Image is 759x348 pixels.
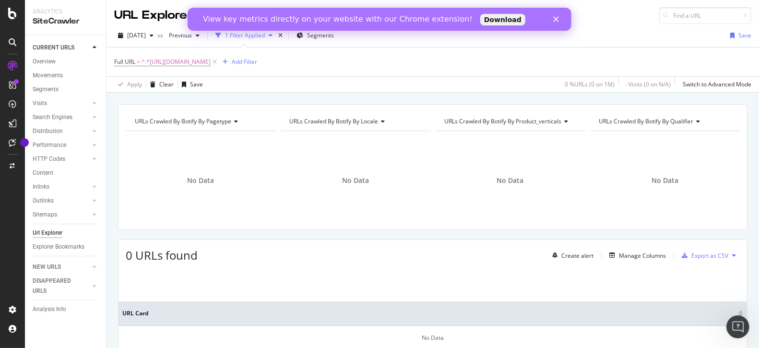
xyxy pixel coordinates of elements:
div: times [276,31,285,40]
div: 0 % URLs ( 0 on 1M ) [565,80,615,88]
h4: URLs Crawled By Botify By product_verticals [442,114,577,129]
a: Distribution [33,126,90,136]
div: Content [33,168,53,178]
div: Visits [33,98,47,108]
span: 2025 Aug. 17th [127,31,146,39]
a: Search Engines [33,112,90,122]
a: Content [33,168,99,178]
a: HTTP Codes [33,154,90,164]
button: Add Filter [219,56,257,68]
a: CURRENT URLS [33,43,90,53]
div: Sitemaps [33,210,57,220]
span: URLs Crawled By Botify By product_verticals [444,117,561,125]
div: CURRENT URLS [33,43,74,53]
a: Explorer Bookmarks [33,242,99,252]
div: Create alert [561,252,593,260]
div: Export as CSV [691,252,728,260]
div: Url Explorer [33,228,62,238]
span: URL Card [122,309,736,318]
a: Analysis Info [33,304,99,314]
div: Clear [159,80,174,88]
span: URLs Crawled By Botify By locale [290,117,379,125]
div: Explorer Bookmarks [33,242,84,252]
button: Segments [293,28,338,43]
input: Find a URL [659,7,751,24]
span: Full URL [114,58,135,66]
button: Switch to Advanced Mode [679,77,751,92]
div: Analysis Info [33,304,66,314]
span: No Data [187,176,214,185]
h4: URLs Crawled By Botify By qualifier [597,114,732,129]
button: Export as CSV [678,248,728,263]
span: No Data [342,176,369,185]
div: Save [738,31,751,39]
div: HTTP Codes [33,154,65,164]
div: Save [190,80,203,88]
div: Overview [33,57,56,67]
a: Url Explorer [33,228,99,238]
a: Inlinks [33,182,90,192]
div: Distribution [33,126,63,136]
span: Previous [165,31,192,39]
h4: URLs Crawled By Botify By pagetype [133,114,267,129]
h4: URLs Crawled By Botify By locale [288,114,422,129]
button: [DATE] [114,28,157,43]
a: Overview [33,57,99,67]
div: Tooltip anchor [20,138,29,147]
a: Outlinks [33,196,90,206]
div: 1 Filter Applied [225,31,265,39]
div: Add Filter [232,58,257,66]
span: Segments [307,31,334,39]
div: Apply [127,80,142,88]
span: ^.*[URL][DOMAIN_NAME] [142,55,211,69]
div: URL Explorer [114,7,192,24]
div: Switch to Advanced Mode [683,80,751,88]
button: 1 Filter Applied [212,28,276,43]
a: Movements [33,71,99,81]
button: Previous [165,28,203,43]
span: No Data [652,176,678,185]
div: NEW URLS [33,262,61,272]
div: Analytics [33,8,98,16]
button: Save [178,77,203,92]
div: Search Engines [33,112,72,122]
div: Performance [33,140,66,150]
div: DISAPPEARED URLS [33,276,81,296]
a: Performance [33,140,90,150]
button: Save [726,28,751,43]
a: Visits [33,98,90,108]
a: Sitemaps [33,210,90,220]
div: - Visits ( 0 on N/A ) [627,80,671,88]
div: SiteCrawler [33,16,98,27]
a: NEW URLS [33,262,90,272]
a: Segments [33,84,99,95]
iframe: Intercom live chat [726,315,749,338]
button: Create alert [548,248,593,263]
span: = [137,58,140,66]
div: Segments [33,84,59,95]
div: Movements [33,71,63,81]
button: Clear [146,77,174,92]
button: Manage Columns [605,250,666,261]
button: Apply [114,77,142,92]
div: Close [366,9,375,14]
span: vs [157,31,165,39]
div: Manage Columns [619,252,666,260]
div: Outlinks [33,196,54,206]
iframe: Intercom live chat banner [188,8,571,31]
div: Inlinks [33,182,49,192]
span: No Data [497,176,523,185]
span: 0 URLs found [126,247,198,263]
span: URLs Crawled By Botify By pagetype [135,117,231,125]
a: DISAPPEARED URLS [33,276,90,296]
span: URLs Crawled By Botify By qualifier [599,117,694,125]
